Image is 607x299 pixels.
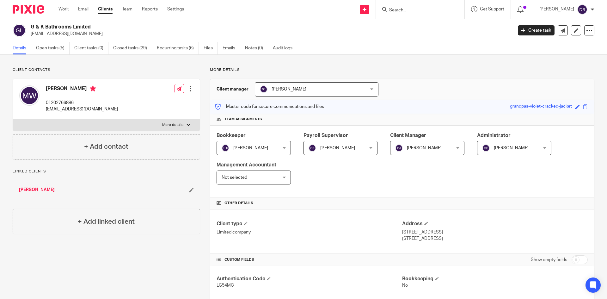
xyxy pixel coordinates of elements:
[31,24,413,30] h2: G & K Bathrooms Limited
[531,257,567,263] label: Show empty fields
[480,7,504,11] span: Get Support
[482,144,490,152] img: svg%3E
[217,257,402,262] h4: CUSTOM FIELDS
[217,133,246,138] span: Bookkeeper
[224,201,253,206] span: Other details
[13,169,200,174] p: Linked clients
[217,283,234,288] span: LG54MC
[84,142,128,152] h4: + Add contact
[320,146,355,150] span: [PERSON_NAME]
[273,42,297,54] a: Audit logs
[210,67,594,72] p: More details
[78,6,89,12] a: Email
[13,5,44,14] img: Pixie
[494,146,529,150] span: [PERSON_NAME]
[157,42,199,54] a: Recurring tasks (6)
[122,6,132,12] a: Team
[13,24,26,37] img: svg%3E
[58,6,69,12] a: Work
[395,144,403,152] img: svg%3E
[19,187,55,193] a: [PERSON_NAME]
[31,31,508,37] p: [EMAIL_ADDRESS][DOMAIN_NAME]
[46,85,118,93] h4: [PERSON_NAME]
[222,144,229,152] img: svg%3E
[233,146,268,150] span: [PERSON_NAME]
[74,42,108,54] a: Client tasks (0)
[222,175,247,180] span: Not selected
[204,42,218,54] a: Files
[36,42,70,54] a: Open tasks (5)
[303,133,348,138] span: Payroll Supervisor
[90,85,96,92] i: Primary
[223,42,240,54] a: Emails
[98,6,113,12] a: Clients
[539,6,574,12] p: [PERSON_NAME]
[402,229,588,235] p: [STREET_ADDRESS]
[19,85,40,106] img: svg%3E
[577,4,587,15] img: svg%3E
[78,217,135,227] h4: + Add linked client
[518,25,555,35] a: Create task
[390,133,426,138] span: Client Manager
[162,122,183,128] p: More details
[272,87,306,91] span: [PERSON_NAME]
[224,117,262,122] span: Team assignments
[113,42,152,54] a: Closed tasks (29)
[402,276,588,282] h4: Bookkeeping
[402,235,588,242] p: [STREET_ADDRESS]
[46,106,118,112] p: [EMAIL_ADDRESS][DOMAIN_NAME]
[510,103,572,110] div: grandpas-violet-cracked-jacket
[217,276,402,282] h4: Authentication Code
[407,146,442,150] span: [PERSON_NAME]
[477,133,511,138] span: Administrator
[217,162,276,167] span: Management Accountant
[217,229,402,235] p: Limited company
[402,283,408,288] span: No
[389,8,445,13] input: Search
[46,100,118,106] p: 01202766886
[245,42,268,54] a: Notes (0)
[13,42,31,54] a: Details
[167,6,184,12] a: Settings
[402,221,588,227] h4: Address
[260,85,267,93] img: svg%3E
[215,103,324,110] p: Master code for secure communications and files
[142,6,158,12] a: Reports
[13,67,200,72] p: Client contacts
[217,86,248,92] h3: Client manager
[309,144,316,152] img: svg%3E
[217,221,402,227] h4: Client type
